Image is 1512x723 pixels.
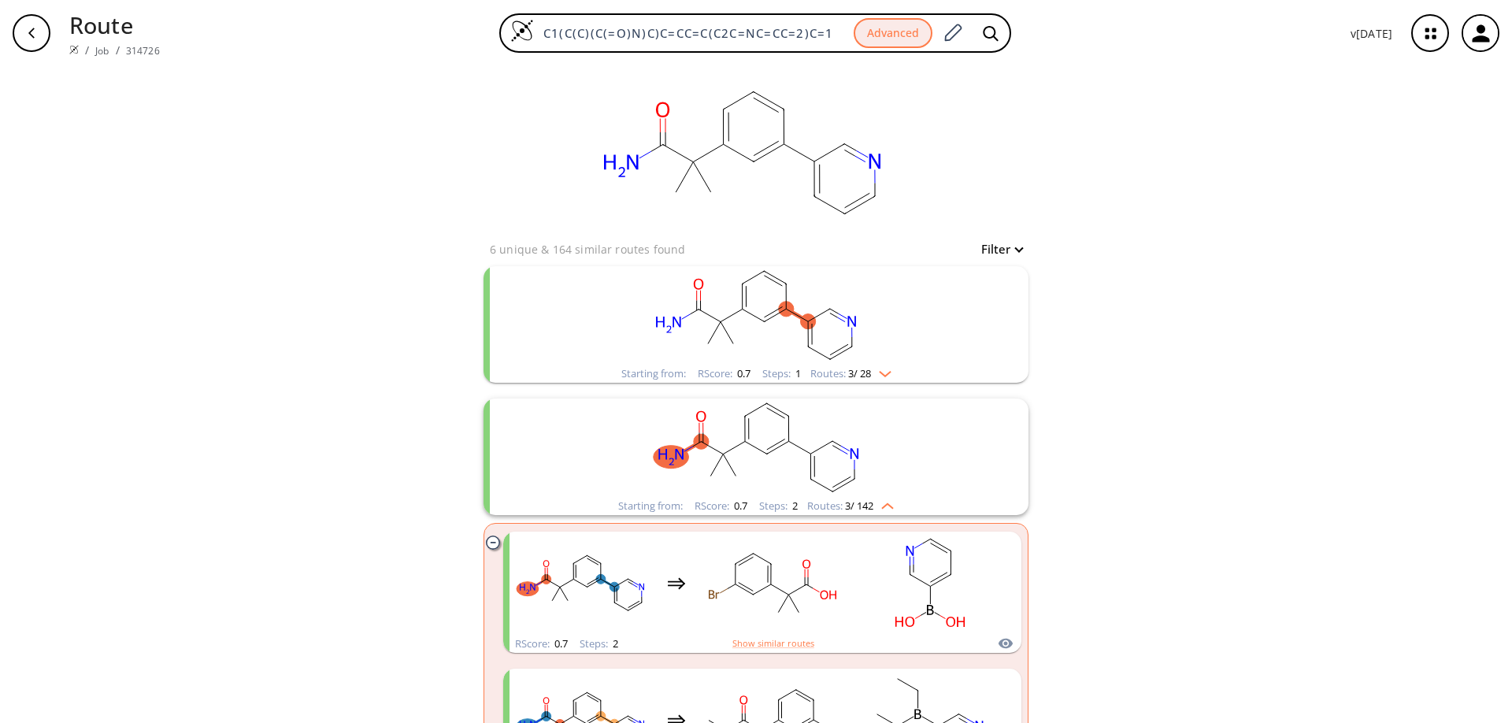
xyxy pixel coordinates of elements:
[702,534,843,632] svg: CC(C)(C(=O)O)c1cccc(Br)c1
[859,534,1001,632] svg: OB(O)c1cccnc1
[807,501,894,511] div: Routes:
[510,534,651,632] svg: CC(C)(C(N)=O)c1cccc(-c2cccnc2)c1
[698,369,750,379] div: RScore :
[735,366,750,380] span: 0.7
[621,369,686,379] div: Starting from:
[551,399,961,497] svg: CC(C)(C(N)=O)c1cccc(-c2cccnc2)c1
[762,369,801,379] div: Steps :
[610,636,618,651] span: 2
[581,66,896,239] svg: C1(C(C)(C(=O)N)C)C=CC=C(C2C=NC=CC=2)C=1
[515,639,568,649] div: RScore :
[490,241,685,258] p: 6 unique & 164 similar routes found
[1351,25,1392,42] p: v [DATE]
[732,499,747,513] span: 0.7
[854,18,932,49] button: Advanced
[845,501,873,511] span: 3 / 142
[69,45,79,54] img: Spaya logo
[871,365,891,377] img: Down
[732,636,814,651] button: Show similar routes
[126,44,160,57] a: 314726
[810,369,891,379] div: Routes:
[759,501,798,511] div: Steps :
[848,369,871,379] span: 3 / 28
[69,8,160,42] p: Route
[510,19,534,43] img: Logo Spaya
[85,42,89,58] li: /
[618,501,683,511] div: Starting from:
[534,25,854,41] input: Enter SMILES
[580,639,618,649] div: Steps :
[695,501,747,511] div: RScore :
[551,266,961,365] svg: CC(C)(C(N)=O)c1cccc(-c2cccnc2)c1
[95,44,109,57] a: Job
[1017,534,1158,632] svg: N
[972,243,1022,255] button: Filter
[793,366,801,380] span: 1
[873,497,894,510] img: Up
[116,42,120,58] li: /
[552,636,568,651] span: 0.7
[790,499,798,513] span: 2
